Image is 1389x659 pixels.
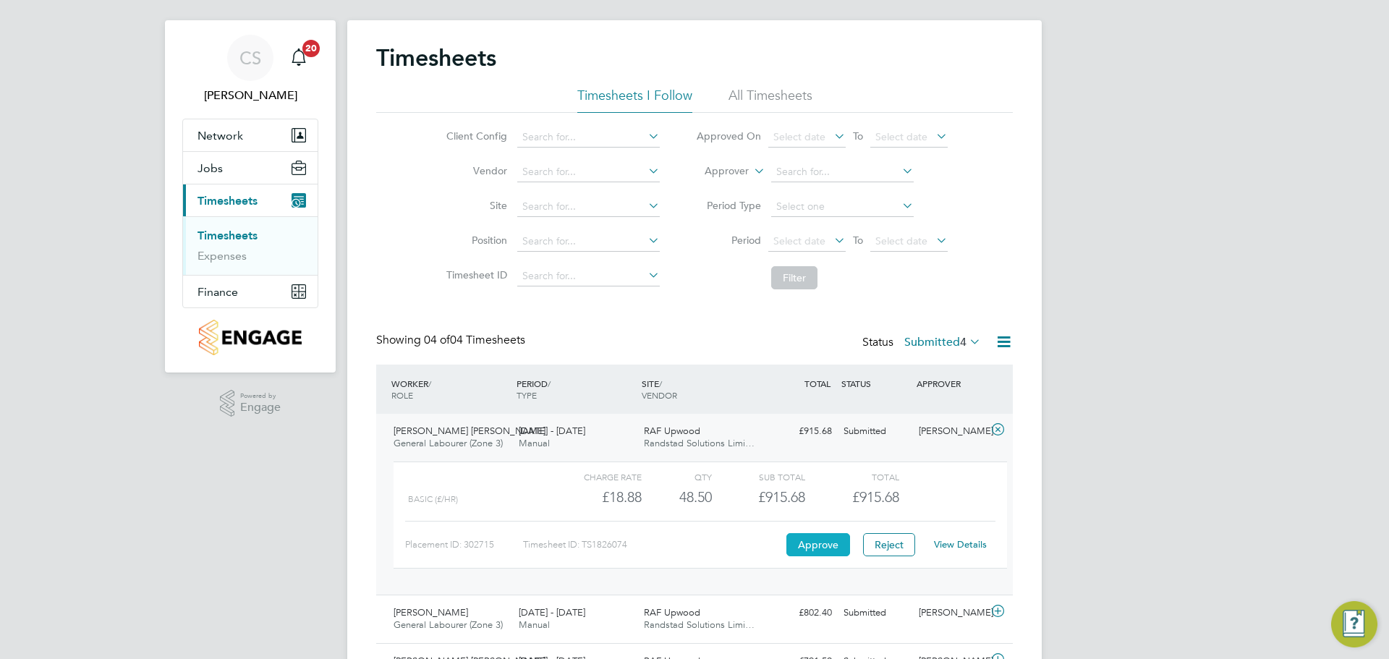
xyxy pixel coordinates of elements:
[182,35,318,104] a: CS[PERSON_NAME]
[642,389,677,401] span: VENDOR
[517,197,660,217] input: Search for...
[712,468,805,485] div: Sub Total
[642,468,712,485] div: QTY
[517,231,660,252] input: Search for...
[302,40,320,57] span: 20
[442,129,507,143] label: Client Config
[659,378,662,389] span: /
[197,129,243,143] span: Network
[182,320,318,355] a: Go to home page
[376,43,496,72] h2: Timesheets
[513,370,638,408] div: PERIOD
[642,485,712,509] div: 48.50
[696,199,761,212] label: Period Type
[239,48,261,67] span: CS
[548,485,642,509] div: £18.88
[442,164,507,177] label: Vendor
[394,437,503,449] span: General Labourer (Zone 3)
[913,601,988,625] div: [PERSON_NAME]
[519,606,585,618] span: [DATE] - [DATE]
[771,162,914,182] input: Search for...
[519,437,550,449] span: Manual
[838,420,913,443] div: Submitted
[773,130,825,143] span: Select date
[240,390,281,402] span: Powered by
[913,420,988,443] div: [PERSON_NAME]
[183,216,318,275] div: Timesheets
[376,333,528,348] div: Showing
[960,335,967,349] span: 4
[863,533,915,556] button: Reject
[763,420,838,443] div: £915.68
[852,488,899,506] span: £915.68
[577,87,692,113] li: Timesheets I Follow
[240,401,281,414] span: Engage
[442,268,507,281] label: Timesheet ID
[197,249,247,263] a: Expenses
[197,285,238,299] span: Finance
[183,276,318,307] button: Finance
[183,184,318,216] button: Timesheets
[763,601,838,625] div: £802.40
[197,161,223,175] span: Jobs
[197,194,258,208] span: Timesheets
[773,234,825,247] span: Select date
[644,425,700,437] span: RAF Upwood
[712,485,805,509] div: £915.68
[523,533,783,556] div: Timesheet ID: TS1826074
[805,468,899,485] div: Total
[391,389,413,401] span: ROLE
[644,606,700,618] span: RAF Upwood
[729,87,812,113] li: All Timesheets
[838,370,913,396] div: STATUS
[394,425,545,437] span: [PERSON_NAME] [PERSON_NAME]
[696,234,761,247] label: Period
[394,606,468,618] span: [PERSON_NAME]
[875,130,927,143] span: Select date
[548,468,642,485] div: Charge rate
[408,494,458,504] span: Basic (£/HR)
[644,437,755,449] span: Randstad Solutions Limi…
[517,162,660,182] input: Search for...
[517,389,537,401] span: TYPE
[875,234,927,247] span: Select date
[804,378,831,389] span: TOTAL
[284,35,313,81] a: 20
[424,333,450,347] span: 04 of
[197,229,258,242] a: Timesheets
[428,378,431,389] span: /
[517,266,660,286] input: Search for...
[517,127,660,148] input: Search for...
[548,378,551,389] span: /
[862,333,984,353] div: Status
[519,618,550,631] span: Manual
[913,370,988,396] div: APPROVER
[1331,601,1377,647] button: Engage Resource Center
[838,601,913,625] div: Submitted
[519,425,585,437] span: [DATE] - [DATE]
[904,335,981,349] label: Submitted
[442,199,507,212] label: Site
[220,390,281,417] a: Powered byEngage
[424,333,525,347] span: 04 Timesheets
[684,164,749,179] label: Approver
[771,266,817,289] button: Filter
[199,320,301,355] img: countryside-properties-logo-retina.png
[934,538,987,550] a: View Details
[182,87,318,104] span: Charlie Slidel
[849,231,867,250] span: To
[388,370,513,408] div: WORKER
[771,197,914,217] input: Select one
[405,533,523,556] div: Placement ID: 302715
[644,618,755,631] span: Randstad Solutions Limi…
[394,618,503,631] span: General Labourer (Zone 3)
[183,119,318,151] button: Network
[638,370,763,408] div: SITE
[183,152,318,184] button: Jobs
[786,533,850,556] button: Approve
[165,20,336,373] nav: Main navigation
[849,127,867,145] span: To
[696,129,761,143] label: Approved On
[442,234,507,247] label: Position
